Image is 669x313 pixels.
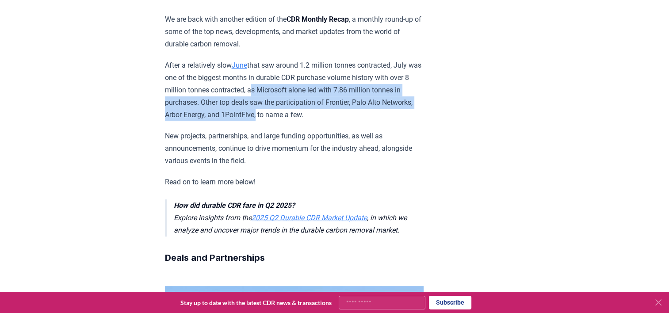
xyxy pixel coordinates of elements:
em: Explore insights from the , in which we analyze and uncover major trends in the durable carbon re... [174,201,407,234]
p: After a relatively slow that saw around 1.2 million tonnes contracted, July was one of the bigges... [165,59,424,121]
strong: Deals and Partnerships [165,252,265,263]
strong: How did durable CDR fare in Q2 2025? [174,201,295,210]
p: We are back with another edition of the , a monthly round-up of some of the top news, development... [165,13,424,50]
a: 2025 Q2 Durable CDR Market Update [252,214,367,222]
strong: CDR Monthly Recap [287,15,349,23]
p: Read on to learn more below! [165,176,424,188]
a: June [232,61,247,69]
p: New projects, partnerships, and large funding opportunities, as well as announcements, continue t... [165,130,424,167]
